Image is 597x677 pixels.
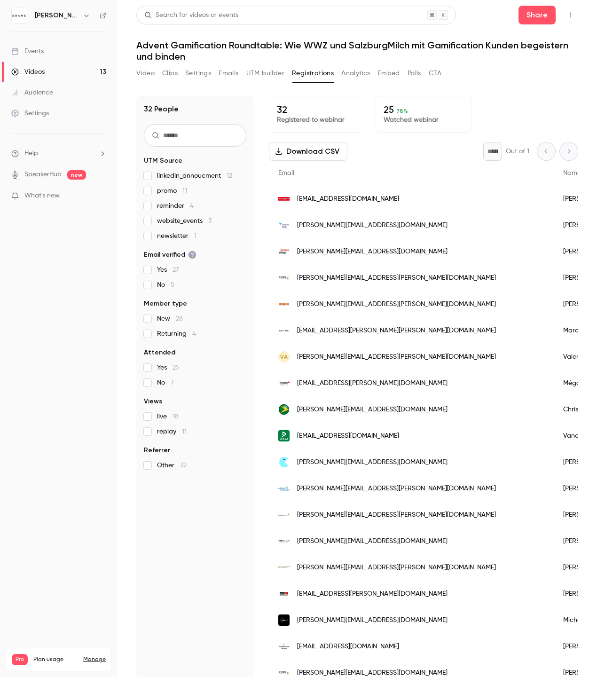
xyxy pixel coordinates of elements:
div: Audience [11,88,53,97]
span: [PERSON_NAME][EMAIL_ADDRESS][PERSON_NAME][DOMAIN_NAME] [297,273,496,283]
p: Registered to webinar [277,115,356,125]
p: Watched webinar [384,115,463,125]
span: Help [24,149,38,158]
span: 12 [227,173,232,179]
button: Analytics [341,66,370,81]
span: newsletter [157,231,196,241]
button: CTA [429,66,441,81]
span: Yes [157,363,180,372]
span: Email [278,170,294,176]
button: Download CSV [269,142,347,161]
span: Member type [144,299,187,308]
section: facet-groups [144,156,246,470]
span: Yes [157,265,179,275]
button: Top Bar Actions [563,8,578,23]
span: New [157,314,183,323]
span: 11 [182,188,187,194]
span: No [157,280,174,290]
div: Videos [11,67,45,77]
span: replay [157,427,187,436]
span: linkedin_annoucment [157,171,232,181]
span: promo [157,186,187,196]
span: No [157,378,174,387]
span: 18 [173,413,179,420]
p: 32 [277,104,356,115]
span: [PERSON_NAME][EMAIL_ADDRESS][DOMAIN_NAME] [297,247,448,257]
span: [PERSON_NAME][EMAIL_ADDRESS][PERSON_NAME][DOMAIN_NAME] [297,510,496,520]
button: Registrations [292,66,334,81]
img: focusshop.ch [278,246,290,257]
img: schaffhauserland.ch [278,509,290,520]
img: verkehrsbuero.com [278,220,290,231]
img: milch.com [278,193,290,205]
span: 3 [208,218,212,224]
div: Settings [11,109,49,118]
div: Events [11,47,44,56]
span: reminder [157,201,194,211]
span: [PERSON_NAME][EMAIL_ADDRESS][DOMAIN_NAME] [297,457,448,467]
span: [EMAIL_ADDRESS][DOMAIN_NAME] [297,642,399,652]
span: new [67,170,86,180]
span: Email verified [144,250,196,260]
h6: [PERSON_NAME] [35,11,79,20]
span: VA [280,353,288,361]
span: 32 [180,462,187,469]
a: SpeakerHub [24,170,62,180]
span: UTM Source [144,156,182,165]
span: Attended [144,348,175,357]
span: [EMAIL_ADDRESS][DOMAIN_NAME] [297,194,399,204]
img: mycarl.ch [278,457,290,468]
span: live [157,412,179,421]
img: rewe-group.com [278,272,290,283]
span: [PERSON_NAME][EMAIL_ADDRESS][PERSON_NAME][DOMAIN_NAME] [297,352,496,362]
span: [PERSON_NAME][EMAIL_ADDRESS][DOMAIN_NAME] [297,615,448,625]
button: Share [518,6,556,24]
button: Video [136,66,155,81]
button: UTM builder [246,66,284,81]
button: Settings [185,66,211,81]
img: brame.io [278,325,290,336]
h1: Advent Gamification Roundtable: Wie WWZ und SalzburgMilch mit Gamification Kunden begeistern und ... [136,39,578,62]
span: 1 [194,233,196,239]
span: [EMAIL_ADDRESS][PERSON_NAME][DOMAIN_NAME] [297,589,448,599]
span: Referrer [144,446,170,455]
span: 78 % [396,108,408,114]
span: 11 [182,428,187,435]
h1: 32 People [144,103,179,115]
img: dekra.com [278,430,290,441]
button: Clips [162,66,178,81]
span: [PERSON_NAME][EMAIL_ADDRESS][PERSON_NAME][DOMAIN_NAME] [297,484,496,494]
span: What's new [24,191,60,201]
img: timeride.de [278,614,290,626]
div: Search for videos or events [144,10,238,20]
span: 7 [171,379,174,386]
span: [PERSON_NAME][EMAIL_ADDRESS][DOMAIN_NAME] [297,536,448,546]
img: bernerlandbank.ch [278,562,290,573]
img: tmdfriction.com [278,535,290,547]
img: obi.cz [278,299,290,310]
p: 25 [384,104,463,115]
span: [EMAIL_ADDRESS][PERSON_NAME][PERSON_NAME][DOMAIN_NAME] [297,326,496,336]
span: Other [157,461,187,470]
span: Pro [12,654,28,665]
span: [EMAIL_ADDRESS][DOMAIN_NAME] [297,431,399,441]
span: Plan usage [33,656,78,663]
span: 25 [173,364,180,371]
span: [EMAIL_ADDRESS][PERSON_NAME][DOMAIN_NAME] [297,378,448,388]
span: 4 [190,203,194,209]
p: Out of 1 [506,147,529,156]
img: thurgau-bodensee.ch [278,378,290,389]
a: Manage [83,656,106,663]
span: [PERSON_NAME][EMAIL_ADDRESS][PERSON_NAME][DOMAIN_NAME] [297,299,496,309]
span: [PERSON_NAME][EMAIL_ADDRESS][DOMAIN_NAME] [297,220,448,230]
span: [PERSON_NAME][EMAIL_ADDRESS][PERSON_NAME][DOMAIN_NAME] [297,563,496,573]
img: ams-net.de [278,588,290,599]
span: 4 [192,331,196,337]
img: schoenbrunn-group.com [278,641,290,652]
span: Name [563,170,581,176]
span: [PERSON_NAME][EMAIL_ADDRESS][DOMAIN_NAME] [297,405,448,415]
img: BRAME [12,8,27,23]
span: Returning [157,329,196,338]
img: agrola.ch [278,404,290,415]
span: 28 [176,315,183,322]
